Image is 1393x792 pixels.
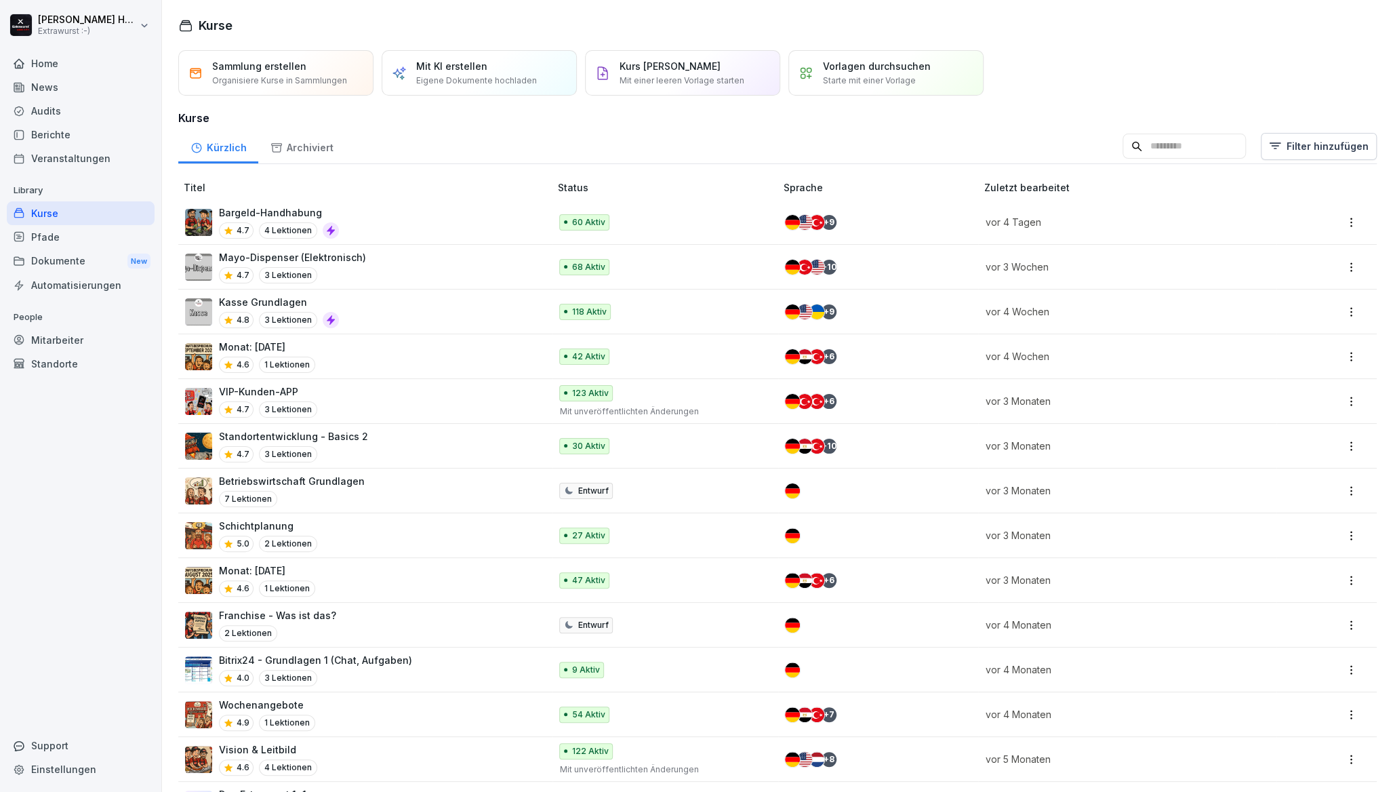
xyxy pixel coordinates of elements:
p: 1 Lektionen [259,357,315,373]
img: us.svg [809,260,824,275]
img: fl3muk5js3wygrkwqyiivn89.png [185,343,212,370]
img: tr.svg [797,260,812,275]
a: Berichte [7,123,155,146]
img: b4gektq6uw5k35jpwczcx60l.png [185,656,212,684]
img: c5aux04luvp2sey7l1nulazl.png [185,522,212,549]
div: + 10 [822,439,836,454]
p: 123 Aktiv [571,387,608,399]
img: us.svg [797,752,812,767]
p: People [7,306,155,328]
p: [PERSON_NAME] Hagebaum [38,14,137,26]
div: + 9 [822,304,836,319]
p: Starte mit einer Vorlage [823,75,916,87]
p: Bitrix24 - Grundlagen 1 (Chat, Aufgaben) [219,653,412,667]
a: Kürzlich [178,129,258,163]
p: Sammlung erstellen [212,59,306,73]
a: Kurse [7,201,155,225]
img: de.svg [785,304,800,319]
p: Zuletzt bearbeitet [984,180,1276,195]
img: eg.svg [797,349,812,364]
p: VIP-Kunden-APP [219,384,317,399]
img: tr.svg [809,349,824,364]
img: mqa2pse67bvyq4okrjt087kc.png [185,701,212,728]
div: + 9 [822,215,836,230]
p: vor 3 Monaten [985,394,1260,408]
img: vjln8cuchom3dkvx73pawsc6.png [185,388,212,415]
p: Monat: [DATE] [219,340,315,354]
p: 4.9 [237,717,249,729]
p: 4.7 [237,269,249,281]
a: Pfade [7,225,155,249]
a: Veranstaltungen [7,146,155,170]
div: + 6 [822,573,836,588]
p: Bargeld-Handhabung [219,205,339,220]
img: a0m7f85hpourwsdu9f1j3y50.png [185,298,212,325]
p: 1 Lektionen [259,580,315,597]
p: Vision & Leitbild [219,742,317,757]
img: e3zkrmd6y1mcqvn0xc9mk8l3.png [185,746,212,773]
img: h3jun0gc3e5ikqex4arvhlgt.png [185,433,212,460]
a: Automatisierungen [7,273,155,297]
p: vor 4 Wochen [985,349,1260,363]
div: Dokumente [7,249,155,274]
img: tr.svg [809,215,824,230]
p: Mayo-Dispenser (Elektronisch) [219,250,366,264]
div: Home [7,52,155,75]
a: Einstellungen [7,757,155,781]
p: 4.0 [237,672,249,684]
p: 7 Lektionen [219,491,277,507]
p: vor 3 Wochen [985,260,1260,274]
p: 2 Lektionen [259,536,317,552]
p: 118 Aktiv [571,306,606,318]
p: Vorlagen durchsuchen [823,59,931,73]
a: Mitarbeiter [7,328,155,352]
h3: Kurse [178,110,1377,126]
p: 3 Lektionen [259,446,317,462]
p: 42 Aktiv [571,351,605,363]
p: 4.6 [237,359,249,371]
p: vor 3 Monaten [985,483,1260,498]
p: 3 Lektionen [259,401,317,418]
img: de.svg [785,618,800,633]
img: de.svg [785,215,800,230]
p: Extrawurst :-) [38,26,137,36]
img: eg.svg [797,439,812,454]
img: de.svg [785,662,800,677]
p: vor 4 Monaten [985,662,1260,677]
h1: Kurse [199,16,233,35]
p: 4.7 [237,224,249,237]
div: New [127,254,150,269]
p: vor 4 Monaten [985,707,1260,721]
a: Standorte [7,352,155,376]
img: de.svg [785,528,800,543]
img: tr.svg [809,394,824,409]
a: News [7,75,155,99]
p: 68 Aktiv [571,261,605,273]
a: DokumenteNew [7,249,155,274]
img: de.svg [785,439,800,454]
img: nl.svg [809,752,824,767]
img: eg.svg [797,573,812,588]
p: vor 5 Monaten [985,752,1260,766]
p: 9 Aktiv [571,664,599,676]
div: + 10 [822,260,836,275]
p: Kasse Grundlagen [219,295,339,309]
img: tr.svg [809,707,824,722]
p: 4.8 [237,314,249,326]
p: Eigene Dokumente hochladen [416,75,537,87]
div: + 8 [822,752,836,767]
p: 5.0 [237,538,249,550]
img: fd228p8gennu2yk7lvewu6l1.png [185,612,212,639]
img: fxfbfey3q9ztre7uhsvku66h.png [185,567,212,594]
p: Mit KI erstellen [416,59,487,73]
p: 3 Lektionen [259,312,317,328]
img: de.svg [785,260,800,275]
img: de.svg [785,349,800,364]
